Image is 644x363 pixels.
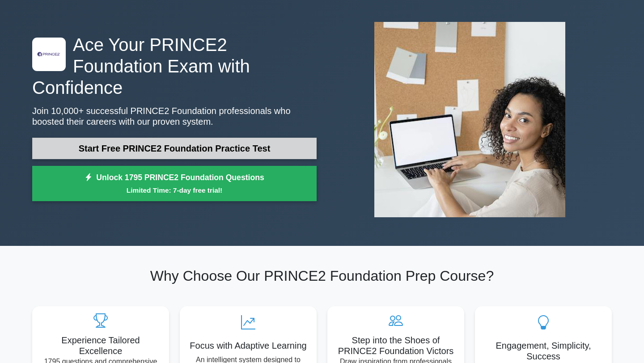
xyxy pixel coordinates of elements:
[32,138,317,159] a: Start Free PRINCE2 Foundation Practice Test
[32,267,612,284] h2: Why Choose Our PRINCE2 Foundation Prep Course?
[335,335,457,356] h5: Step into the Shoes of PRINCE2 Foundation Victors
[43,185,305,195] small: Limited Time: 7-day free trial!
[32,166,317,202] a: Unlock 1795 PRINCE2 Foundation QuestionsLimited Time: 7-day free trial!
[32,34,317,98] h1: Ace Your PRINCE2 Foundation Exam with Confidence
[39,335,162,356] h5: Experience Tailored Excellence
[482,340,605,362] h5: Engagement, Simplicity, Success
[187,340,309,351] h5: Focus with Adaptive Learning
[32,106,317,127] p: Join 10,000+ successful PRINCE2 Foundation professionals who boosted their careers with our prove...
